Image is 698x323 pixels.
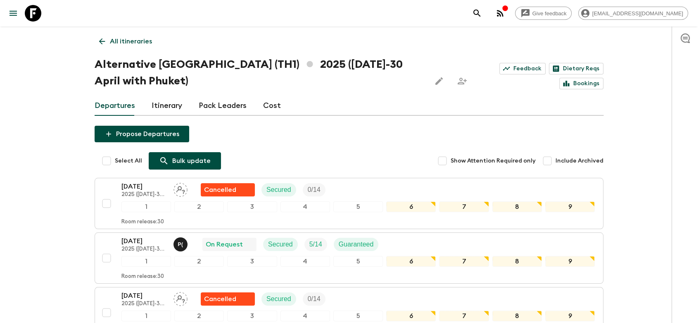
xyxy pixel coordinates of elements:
div: 4 [280,256,330,267]
div: 7 [439,201,489,212]
div: 3 [227,201,277,212]
span: [EMAIL_ADDRESS][DOMAIN_NAME] [588,10,688,17]
div: 2 [174,311,224,321]
p: Secured [266,294,291,304]
p: P ( [178,241,183,248]
button: P( [173,237,189,251]
div: 1 [121,311,171,321]
p: 2025 ([DATE]-30 April with Phuket) [121,191,167,198]
span: Pooky (Thanaphan) Kerdyoo [173,240,189,246]
div: 6 [386,201,436,212]
div: 5 [333,201,383,212]
div: Trip Fill [303,183,325,196]
div: 8 [492,256,542,267]
a: Feedback [499,63,546,74]
p: 2025 ([DATE]-30 April with Phuket) [121,301,167,307]
p: Bulk update [172,156,211,166]
p: [DATE] [121,182,167,191]
div: 6 [386,256,436,267]
span: Include Archived [556,157,603,165]
div: 5 [333,256,383,267]
div: Flash Pack cancellation [201,292,255,306]
div: Flash Pack cancellation [201,183,255,196]
div: 7 [439,256,489,267]
div: 1 [121,201,171,212]
div: 9 [545,201,595,212]
span: Select All [115,157,142,165]
div: 8 [492,201,542,212]
p: On Request [206,239,243,249]
div: 2 [174,256,224,267]
span: Show Attention Required only [451,157,536,165]
span: Give feedback [528,10,571,17]
div: 4 [280,311,330,321]
button: menu [5,5,21,22]
div: 3 [227,256,277,267]
div: 9 [545,256,595,267]
a: Cost [263,96,281,116]
p: Cancelled [204,294,236,304]
a: Dietary Reqs [549,63,603,74]
a: Itinerary [152,96,182,116]
p: Room release: 30 [121,219,164,225]
button: Edit this itinerary [431,73,447,89]
button: search adventures [469,5,485,22]
p: 0 / 14 [308,185,321,195]
span: Assign pack leader [173,294,188,301]
div: 2 [174,201,224,212]
span: Assign pack leader [173,185,188,192]
div: Trip Fill [304,238,327,251]
div: 1 [121,256,171,267]
a: Give feedback [515,7,572,20]
a: Bulk update [149,152,221,170]
a: Departures [95,96,135,116]
div: [EMAIL_ADDRESS][DOMAIN_NAME] [578,7,688,20]
h1: Alternative [GEOGRAPHIC_DATA] (TH1) 2025 ([DATE]-30 April with Phuket) [95,56,424,89]
a: Bookings [559,78,603,89]
div: 8 [492,311,542,321]
p: Room release: 30 [121,273,164,280]
div: 7 [439,311,489,321]
div: Trip Fill [303,292,325,306]
a: All itineraries [95,33,157,50]
p: Guaranteed [339,239,374,249]
p: [DATE] [121,291,167,301]
p: Secured [266,185,291,195]
button: Propose Departures [95,126,189,142]
div: Secured [261,183,296,196]
p: Secured [268,239,293,249]
p: Cancelled [204,185,236,195]
div: 5 [333,311,383,321]
p: 5 / 14 [309,239,322,249]
button: [DATE]2025 ([DATE]-30 April with Phuket)Pooky (Thanaphan) KerdyooOn RequestSecuredTrip FillGuaran... [95,232,603,284]
div: 3 [227,311,277,321]
div: 9 [545,311,595,321]
div: 4 [280,201,330,212]
p: 2025 ([DATE]-30 April with Phuket) [121,246,167,253]
p: [DATE] [121,236,167,246]
p: 0 / 14 [308,294,321,304]
span: Share this itinerary [454,73,470,89]
div: 6 [386,311,436,321]
button: [DATE]2025 ([DATE]-30 April with Phuket)Assign pack leaderFlash Pack cancellationSecuredTrip Fill... [95,178,603,229]
p: All itineraries [110,36,152,46]
div: Secured [263,238,298,251]
div: Secured [261,292,296,306]
a: Pack Leaders [199,96,247,116]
